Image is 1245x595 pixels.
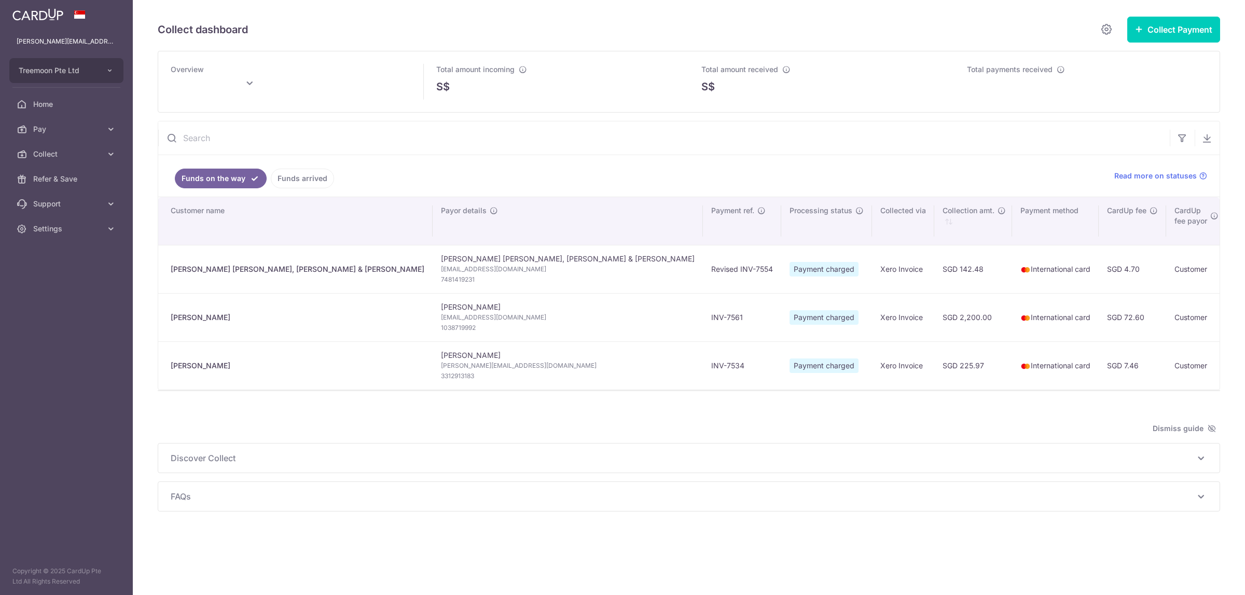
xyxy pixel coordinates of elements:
[872,293,934,341] td: Xero Invoice
[1099,197,1166,245] th: CardUp fee
[9,58,123,83] button: Treemoon Pte Ltd
[171,361,424,371] div: [PERSON_NAME]
[171,312,424,323] div: [PERSON_NAME]
[1174,205,1207,226] span: CardUp fee payor
[441,274,695,285] span: 7481419231
[92,7,113,17] span: Help
[703,341,781,390] td: INV-7534
[433,245,703,293] td: [PERSON_NAME] [PERSON_NAME], [PERSON_NAME] & [PERSON_NAME]
[33,199,102,209] span: Support
[33,149,102,159] span: Collect
[33,174,102,184] span: Refer & Save
[33,99,102,109] span: Home
[441,205,487,216] span: Payor details
[1020,265,1031,275] img: mastercard-sm-87a3fd1e0bddd137fecb07648320f44c262e2538e7db6024463105ddbc961eb2.png
[1099,293,1166,341] td: SGD 72.60
[967,65,1053,74] span: Total payments received
[433,341,703,390] td: [PERSON_NAME]
[158,121,1170,155] input: Search
[158,21,248,38] h5: Collect dashboard
[1012,197,1099,245] th: Payment method
[934,197,1012,245] th: Collection amt. : activate to sort column ascending
[790,310,859,325] span: Payment charged
[1153,422,1216,435] span: Dismiss guide
[441,312,695,323] span: [EMAIL_ADDRESS][DOMAIN_NAME]
[703,293,781,341] td: INV-7561
[943,205,994,216] span: Collection amt.
[433,293,703,341] td: [PERSON_NAME]
[872,245,934,293] td: Xero Invoice
[934,341,1012,390] td: SGD 225.97
[436,65,515,74] span: Total amount incoming
[790,358,859,373] span: Payment charged
[701,79,715,94] span: S$
[1020,361,1031,371] img: mastercard-sm-87a3fd1e0bddd137fecb07648320f44c262e2538e7db6024463105ddbc961eb2.png
[12,8,63,21] img: CardUp
[171,490,1207,503] p: FAQs
[441,264,695,274] span: [EMAIL_ADDRESS][DOMAIN_NAME]
[934,293,1012,341] td: SGD 2,200.00
[175,169,267,188] a: Funds on the way
[1099,245,1166,293] td: SGD 4.70
[711,205,754,216] span: Payment ref.
[703,245,781,293] td: Revised INV-7554
[1020,313,1031,323] img: mastercard-sm-87a3fd1e0bddd137fecb07648320f44c262e2538e7db6024463105ddbc961eb2.png
[271,169,334,188] a: Funds arrived
[436,79,450,94] span: S$
[158,197,433,245] th: Customer name
[701,65,778,74] span: Total amount received
[790,205,852,216] span: Processing status
[1166,245,1227,293] td: Customer
[1012,341,1099,390] td: International card
[934,245,1012,293] td: SGD 142.48
[1127,17,1220,43] button: Collect Payment
[171,490,1195,503] span: FAQs
[1012,293,1099,341] td: International card
[19,65,95,76] span: Treemoon Pte Ltd
[171,452,1195,464] span: Discover Collect
[1107,205,1146,216] span: CardUp fee
[171,452,1207,464] p: Discover Collect
[1166,341,1227,390] td: Customer
[441,371,695,381] span: 3312913183
[790,262,859,276] span: Payment charged
[1114,171,1207,181] a: Read more on statuses
[441,323,695,333] span: 1038719992
[171,65,204,74] span: Overview
[872,341,934,390] td: Xero Invoice
[1166,197,1227,245] th: CardUpfee payor
[433,197,703,245] th: Payor details
[33,224,102,234] span: Settings
[781,197,872,245] th: Processing status
[171,264,424,274] div: [PERSON_NAME] [PERSON_NAME], [PERSON_NAME] & [PERSON_NAME]
[703,197,781,245] th: Payment ref.
[1114,171,1197,181] span: Read more on statuses
[1012,245,1099,293] td: International card
[1166,293,1227,341] td: Customer
[33,124,102,134] span: Pay
[23,7,45,17] span: Help
[1099,341,1166,390] td: SGD 7.46
[441,361,695,371] span: [PERSON_NAME][EMAIL_ADDRESS][DOMAIN_NAME]
[872,197,934,245] th: Collected via
[17,36,116,47] p: [PERSON_NAME][EMAIL_ADDRESS][DOMAIN_NAME]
